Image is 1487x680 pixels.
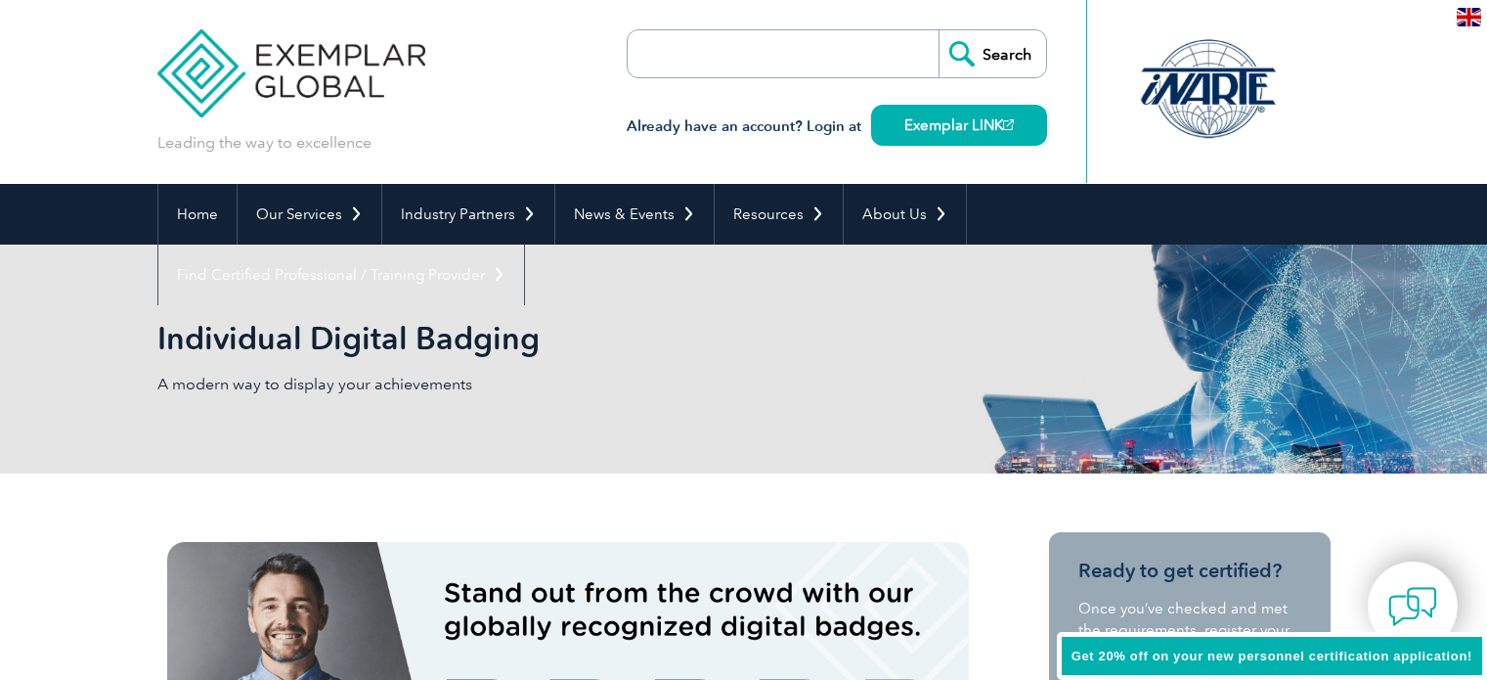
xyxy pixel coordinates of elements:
[555,184,714,245] a: News & Events
[157,132,372,154] p: Leading the way to excellence
[158,184,237,245] a: Home
[1388,582,1437,631] img: contact-chat.png
[939,30,1046,77] input: Search
[715,184,843,245] a: Resources
[844,184,966,245] a: About Us
[627,114,1047,139] h3: Already have an account? Login at
[158,245,524,305] a: Find Certified Professional / Training Provider
[1072,649,1472,663] span: Get 20% off on your new personnel certification application!
[382,184,554,245] a: Industry Partners
[157,374,744,395] p: A modern way to display your achievements
[1003,119,1014,130] img: open_square.png
[1078,559,1301,583] h3: Ready to get certified?
[238,184,381,245] a: Our Services
[157,323,979,354] h2: Individual Digital Badging
[1457,8,1481,26] img: en
[871,105,1047,146] a: Exemplar LINK
[1078,598,1301,662] p: Once you’ve checked and met the requirements, register your details and Apply Now on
